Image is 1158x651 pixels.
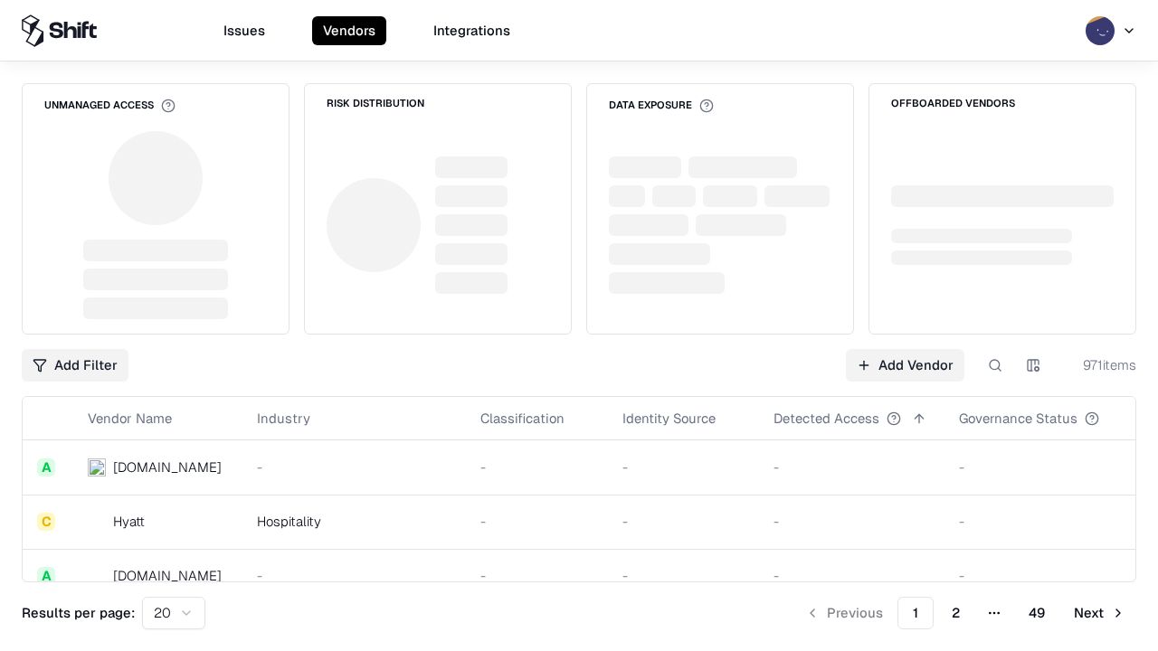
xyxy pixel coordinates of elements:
div: - [622,566,745,585]
div: A [37,458,55,476]
button: Vendors [312,16,386,45]
div: - [959,566,1128,585]
img: Hyatt [88,513,106,531]
p: Results per page: [22,603,135,622]
div: - [480,458,593,476]
button: Issues [213,16,276,45]
nav: pagination [794,597,1136,629]
div: - [774,512,930,531]
div: - [257,458,451,476]
button: 1 [897,597,934,629]
a: Add Vendor [846,349,964,382]
div: Classification [480,409,565,428]
div: Hyatt [113,512,145,531]
div: - [257,566,451,585]
div: 971 items [1064,355,1136,374]
button: 49 [1014,597,1059,629]
div: A [37,567,55,585]
div: [DOMAIN_NAME] [113,458,222,476]
div: C [37,513,55,531]
div: Hospitality [257,512,451,531]
img: intrado.com [88,458,106,476]
div: Data Exposure [609,99,714,113]
div: [DOMAIN_NAME] [113,566,222,585]
div: Offboarded Vendors [891,99,1015,108]
div: Governance Status [959,409,1077,428]
button: Next [1063,597,1136,629]
div: Vendor Name [88,409,172,428]
div: - [774,458,930,476]
div: - [622,458,745,476]
button: Add Filter [22,349,128,382]
div: - [774,566,930,585]
div: Identity Source [622,409,716,428]
button: Integrations [422,16,521,45]
div: - [622,512,745,531]
div: Risk Distribution [327,99,424,108]
div: - [959,512,1128,531]
img: primesec.co.il [88,567,106,585]
div: Unmanaged Access [44,99,176,113]
div: - [480,512,593,531]
div: - [959,458,1128,476]
button: 2 [937,597,974,629]
div: Industry [257,409,310,428]
div: Detected Access [774,409,879,428]
div: - [480,566,593,585]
